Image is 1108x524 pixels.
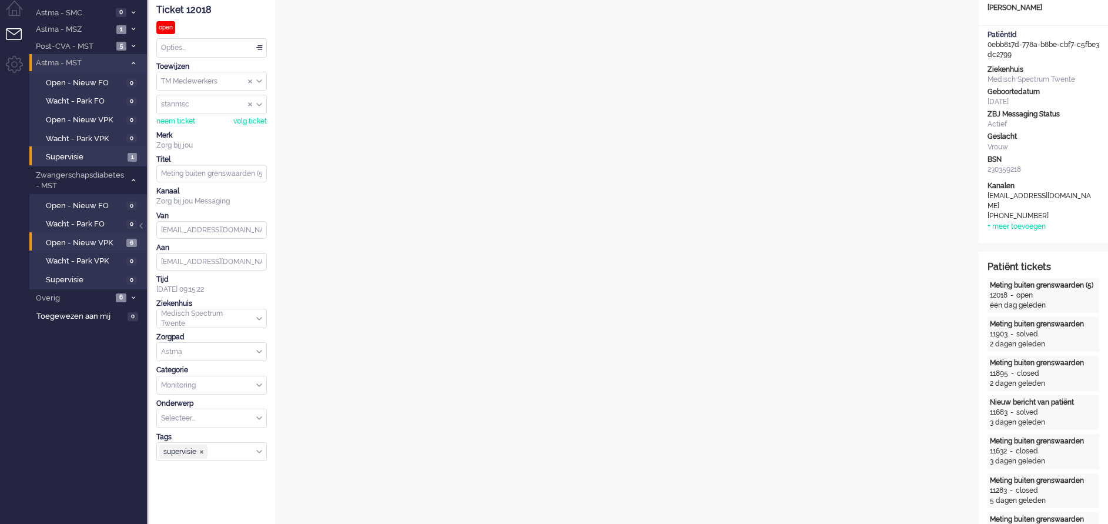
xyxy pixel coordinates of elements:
[988,261,1099,274] div: Patiënt tickets
[988,142,1099,152] div: Vrouw
[979,3,1108,13] div: [PERSON_NAME]
[126,116,137,125] span: 0
[34,273,146,286] a: Supervisie 0
[988,97,1099,107] div: [DATE]
[128,153,137,162] span: 1
[34,254,146,267] a: Wacht - Park VPK 0
[1007,486,1016,496] div: -
[6,28,32,55] li: Tickets menu
[156,21,175,34] div: open
[46,201,123,212] span: Open - Nieuw FO
[990,379,1097,389] div: 2 dagen geleden
[990,319,1097,329] div: Meting buiten grenswaarden
[990,339,1097,349] div: 2 dagen geleden
[34,236,146,249] a: Open - Nieuw VPK 6
[1007,446,1016,456] div: -
[988,191,1093,211] div: [EMAIL_ADDRESS][DOMAIN_NAME]
[34,113,146,126] a: Open - Nieuw VPK 0
[46,152,125,163] span: Supervisie
[34,170,125,192] span: Zwangerschapsdiabetes - MST
[988,222,1046,232] div: + meer toevoegen
[34,58,125,69] span: Astma - MST
[988,155,1099,165] div: BSN
[988,109,1099,119] div: ZBJ Messaging Status
[46,133,123,145] span: Wacht - Park VPK
[990,358,1097,368] div: Meting buiten grenswaarden
[156,155,267,165] div: Titel
[990,476,1097,486] div: Meting buiten grenswaarden
[156,62,267,72] div: Toewijzen
[1007,329,1016,339] div: -
[988,119,1099,129] div: Actief
[126,276,137,285] span: 0
[46,256,123,267] span: Wacht - Park VPK
[156,211,267,221] div: Van
[990,496,1097,506] div: 5 dagen geleden
[979,30,1108,60] div: 0ebb817d-778a-b8be-cbf7-c5fbe3dc2799
[34,217,146,230] a: Wacht - Park FO 0
[988,75,1099,85] div: Medisch Spectrum Twente
[1016,486,1038,496] div: closed
[990,408,1007,418] div: 11683
[116,25,126,34] span: 1
[990,329,1007,339] div: 11903
[990,281,1097,291] div: Meting buiten grenswaarden (5)
[156,365,267,375] div: Categorie
[1016,408,1038,418] div: solved
[34,150,146,163] a: Supervisie 1
[46,219,123,230] span: Wacht - Park FO
[126,97,137,106] span: 0
[988,65,1099,75] div: Ziekenhuis
[990,486,1007,496] div: 11283
[1007,291,1016,301] div: -
[34,94,146,107] a: Wacht - Park FO 0
[156,95,267,114] div: Assign User
[126,257,137,266] span: 0
[990,436,1097,446] div: Meting buiten grenswaarden
[156,141,267,151] div: Zorg bij jou
[34,8,112,19] span: Astma - SMC
[1017,369,1039,379] div: closed
[1008,369,1017,379] div: -
[34,41,113,52] span: Post-CVA - MST
[46,275,123,286] span: Supervisie
[126,134,137,143] span: 0
[46,115,123,126] span: Open - Nieuw VPK
[1007,408,1016,418] div: -
[156,332,267,342] div: Zorgpad
[990,398,1097,408] div: Nieuw bericht van patiënt
[128,312,138,321] span: 0
[990,418,1097,428] div: 3 dagen geleden
[156,186,267,196] div: Kanaal
[156,72,267,91] div: Assign Group
[156,116,195,126] div: neem ticket
[233,116,267,126] div: volg ticket
[6,1,32,27] li: Dashboard menu
[156,243,267,253] div: Aan
[1016,446,1038,456] div: closed
[34,24,113,35] span: Astma - MSZ
[988,211,1093,221] div: [PHONE_NUMBER]
[46,238,123,249] span: Open - Nieuw VPK
[6,56,32,82] li: Admin menu
[988,165,1099,175] div: 230359218
[34,309,147,322] a: Toegewezen aan mij 0
[34,132,146,145] a: Wacht - Park VPK 0
[126,79,137,88] span: 0
[5,5,679,25] body: Rich Text Area. Press ALT-0 for help.
[34,199,146,212] a: Open - Nieuw FO 0
[1016,291,1033,301] div: open
[156,442,267,462] div: Select Tags
[116,42,126,51] span: 5
[156,196,267,206] div: Zorg bij jou Messaging
[990,446,1007,456] div: 11632
[116,8,126,17] span: 0
[36,311,124,322] span: Toegewezen aan mij
[159,445,207,459] span: supervisie ❎
[46,78,123,89] span: Open - Nieuw FO
[156,399,267,409] div: Onderwerp
[988,87,1099,97] div: Geboortedatum
[46,96,123,107] span: Wacht - Park FO
[156,275,267,295] div: [DATE] 09:15:22
[126,239,137,248] span: 6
